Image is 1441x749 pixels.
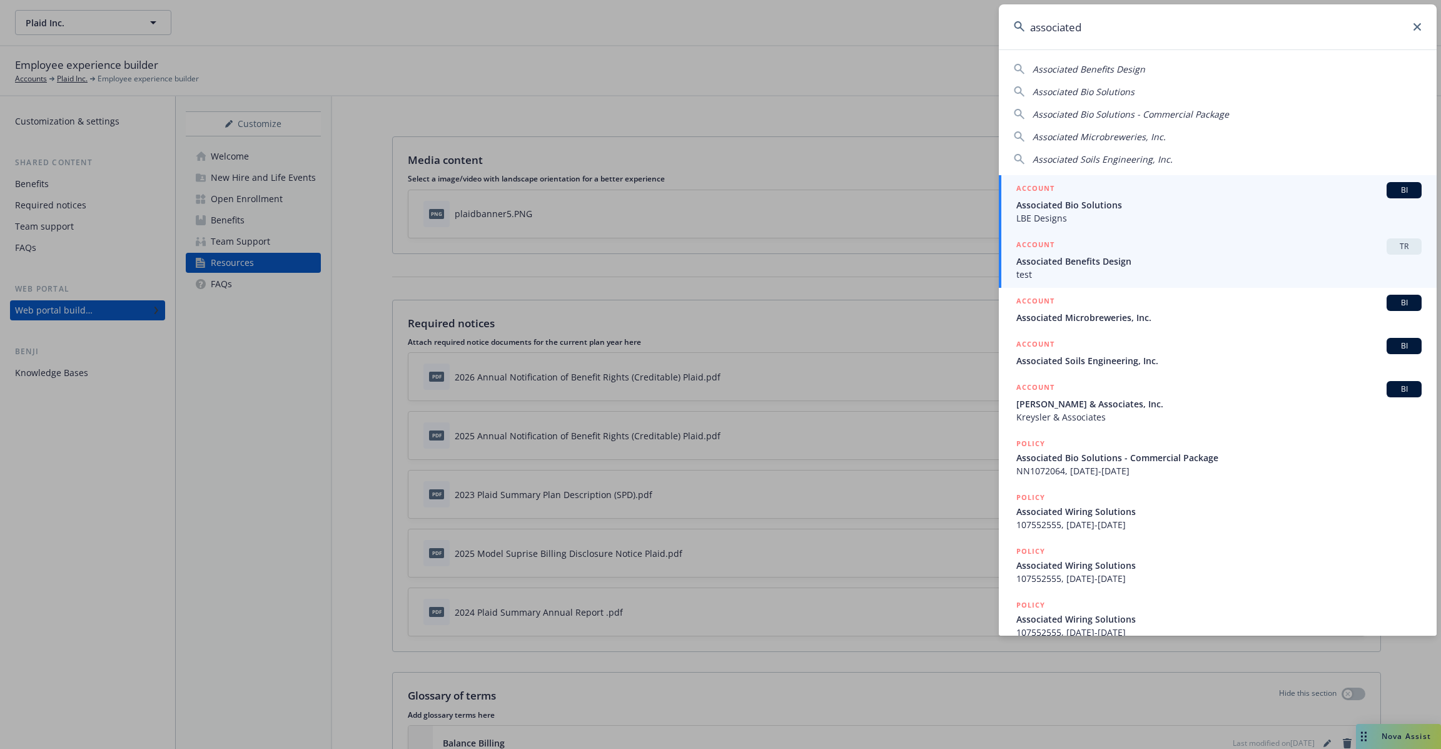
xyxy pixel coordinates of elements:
[1033,63,1145,75] span: Associated Benefits Design
[999,4,1437,49] input: Search...
[999,374,1437,431] a: ACCOUNTBI[PERSON_NAME] & Associates, Inc.Kreysler & Associates
[1016,211,1422,225] span: LBE Designs
[1033,108,1229,120] span: Associated Bio Solutions - Commercial Package
[1016,354,1422,367] span: Associated Soils Engineering, Inc.
[1016,198,1422,211] span: Associated Bio Solutions
[1016,397,1422,410] span: [PERSON_NAME] & Associates, Inc.
[1016,255,1422,268] span: Associated Benefits Design
[1016,599,1045,611] h5: POLICY
[1392,185,1417,196] span: BI
[1016,545,1045,558] h5: POLICY
[999,232,1437,288] a: ACCOUNTTRAssociated Benefits Designtest
[1033,153,1173,165] span: Associated Soils Engineering, Inc.
[1392,384,1417,395] span: BI
[1016,268,1422,281] span: test
[1016,626,1422,639] span: 107552555, [DATE]-[DATE]
[1016,559,1422,572] span: Associated Wiring Solutions
[1016,613,1422,626] span: Associated Wiring Solutions
[1016,311,1422,324] span: Associated Microbreweries, Inc.
[999,431,1437,484] a: POLICYAssociated Bio Solutions - Commercial PackageNN1072064, [DATE]-[DATE]
[1016,451,1422,464] span: Associated Bio Solutions - Commercial Package
[1392,297,1417,308] span: BI
[1016,338,1054,353] h5: ACCOUNT
[999,538,1437,592] a: POLICYAssociated Wiring Solutions107552555, [DATE]-[DATE]
[999,175,1437,232] a: ACCOUNTBIAssociated Bio SolutionsLBE Designs
[1033,131,1166,143] span: Associated Microbreweries, Inc.
[999,331,1437,374] a: ACCOUNTBIAssociated Soils Engineering, Inc.
[1016,238,1054,253] h5: ACCOUNT
[1016,410,1422,424] span: Kreysler & Associates
[1016,295,1054,310] h5: ACCOUNT
[1016,437,1045,450] h5: POLICY
[1392,241,1417,252] span: TR
[1016,491,1045,504] h5: POLICY
[1016,572,1422,585] span: 107552555, [DATE]-[DATE]
[1016,182,1054,197] h5: ACCOUNT
[1016,381,1054,396] h5: ACCOUNT
[1033,86,1135,98] span: Associated Bio Solutions
[999,288,1437,331] a: ACCOUNTBIAssociated Microbreweries, Inc.
[999,484,1437,538] a: POLICYAssociated Wiring Solutions107552555, [DATE]-[DATE]
[1016,505,1422,518] span: Associated Wiring Solutions
[999,592,1437,646] a: POLICYAssociated Wiring Solutions107552555, [DATE]-[DATE]
[1392,340,1417,352] span: BI
[1016,464,1422,477] span: NN1072064, [DATE]-[DATE]
[1016,518,1422,531] span: 107552555, [DATE]-[DATE]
